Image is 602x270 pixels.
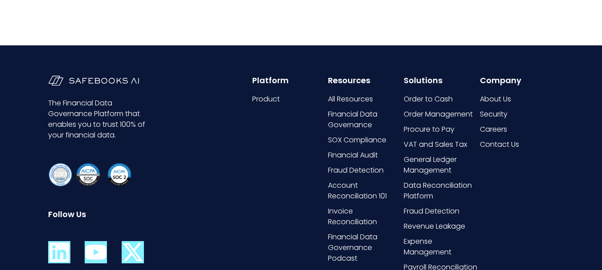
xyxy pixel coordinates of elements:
[404,94,478,105] a: Order to Cash
[404,206,478,217] a: Fraud Detection
[480,76,554,85] h6: Company
[480,139,554,150] a: Contact Us
[404,109,478,120] a: Order Management
[480,94,554,105] a: About Us
[404,154,478,176] a: General Ledger Management
[48,98,149,141] p: The Financial Data Governance Platform that enables you to trust 100% of your financial data.
[328,180,402,201] a: Account Reconciliation 101
[404,139,478,150] a: VAT and Sales Tax
[480,109,554,120] a: Security
[328,165,402,176] a: Fraud Detection
[328,135,386,145] span: SOX Compliance
[252,76,326,85] h6: Platform
[328,94,402,105] a: All Resources
[328,165,384,176] span: Fraud Detection
[480,124,507,135] span: Careers
[328,94,373,105] span: All Resources
[404,76,478,85] h6: Solutions
[480,94,511,105] span: About Us
[480,124,554,135] a: Careers
[404,109,473,120] span: Order Management
[328,232,402,264] a: Financial Data Governance Podcast
[404,180,478,201] a: Data Reconciliation Platform
[328,109,402,130] a: Financial Data Governance
[404,221,478,232] a: Revenue Leakage
[480,139,519,150] span: Contact Us
[404,94,453,105] span: Order to Cash
[404,139,467,150] span: VAT and Sales Tax
[252,94,280,105] span: Product
[404,236,478,258] a: Expense Management
[48,210,149,219] h6: Follow Us
[328,206,402,227] a: Invoice Reconciliation
[404,221,465,232] span: Revenue Leakage
[328,150,378,161] span: Financial Audit
[404,206,459,217] span: Fraud Detection
[404,124,455,135] span: Procure to Pay
[480,109,508,120] span: Security
[328,76,402,85] h6: Resources
[404,124,478,135] a: Procure to Pay
[328,150,402,161] a: Financial Audit
[328,135,402,145] a: SOX Compliance
[252,94,326,105] a: Product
